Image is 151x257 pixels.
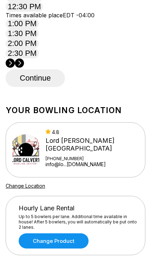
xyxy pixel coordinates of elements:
div: [PHONE_NUMBER] [46,156,139,161]
div: Up to 5 bowlers per lane. Additional time available in house! After 5 bowlers, you will automatic... [19,214,139,230]
a: Change Location [6,183,45,189]
button: 1:00 PM [6,19,39,29]
img: Lord Calvert Bowling Center [12,130,39,169]
button: Continue [6,69,65,87]
a: info@lo...[DOMAIN_NAME] [46,161,139,167]
div: Hourly Lane Rental [19,204,139,212]
button: 2:00 PM [6,39,39,48]
button: 2:30 PM [6,48,39,58]
button: 1:30 PM [6,29,39,39]
button: 12:30 PM [6,2,43,12]
h1: Your bowling location [6,105,145,115]
a: Change Product [19,233,89,249]
div: 4.8 [46,129,139,135]
span: Times available place [6,12,63,19]
div: Lord [PERSON_NAME][GEOGRAPHIC_DATA] [46,137,139,152]
span: EDT -04:00 [63,12,95,19]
